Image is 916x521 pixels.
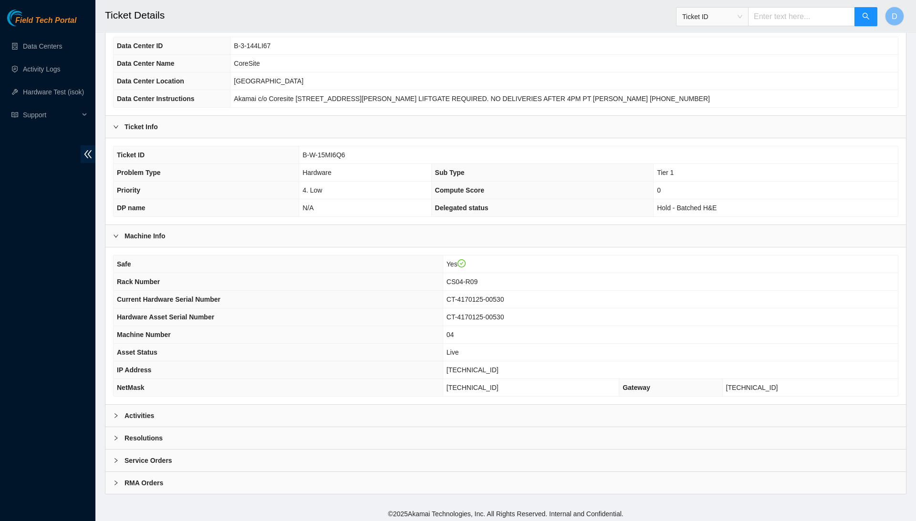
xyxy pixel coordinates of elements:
span: Data Center Location [117,77,184,85]
span: Ticket ID [682,10,742,24]
span: [TECHNICAL_ID] [447,384,499,391]
b: Resolutions [125,433,163,443]
span: Compute Score [435,186,484,194]
span: Ticket ID [117,151,145,159]
span: Delegated status [435,204,489,212]
span: Hardware Asset Serial Number [117,313,214,321]
b: RMA Orders [125,478,163,488]
button: search [854,7,877,26]
span: check-circle [458,259,466,268]
span: DP name [117,204,146,212]
div: Machine Info [105,225,906,247]
div: Activities [105,405,906,427]
span: Data Center Name [117,60,175,67]
div: Ticket Info [105,116,906,138]
span: Tier 1 [657,169,674,176]
span: Problem Type [117,169,161,176]
span: right [113,413,119,419]
span: Sub Type [435,169,465,176]
span: N/A [302,204,313,212]
span: right [113,458,119,463]
span: [TECHNICAL_ID] [447,366,499,374]
span: Hold - Batched H&E [657,204,717,212]
div: RMA Orders [105,472,906,494]
span: B-W-15MI6Q6 [302,151,345,159]
span: [TECHNICAL_ID] [726,384,778,391]
span: CS04-R09 [447,278,478,286]
span: Field Tech Portal [15,16,76,25]
a: Akamai TechnologiesField Tech Portal [7,17,76,30]
span: CT-4170125-00530 [447,296,504,303]
b: Machine Info [125,231,166,241]
span: read [11,112,18,118]
input: Enter text here... [748,7,855,26]
span: [GEOGRAPHIC_DATA] [234,77,303,85]
span: Support [23,105,79,124]
button: D [885,7,904,26]
span: IP Address [117,366,151,374]
span: CT-4170125-00530 [447,313,504,321]
span: Akamai c/o Coresite [STREET_ADDRESS][PERSON_NAME] LIFTGATE REQUIRED. NO DELIVERIES AFTER 4PM PT [... [234,95,710,102]
span: Priority [117,186,140,194]
span: Rack Number [117,278,160,286]
span: Data Center Instructions [117,95,195,102]
span: NetMask [117,384,145,391]
span: Yes [447,260,466,268]
div: Service Orders [105,449,906,471]
span: right [113,124,119,130]
span: right [113,435,119,441]
span: 04 [447,331,454,338]
div: Resolutions [105,427,906,449]
span: Gateway [623,384,650,391]
span: Hardware [302,169,332,176]
span: D [892,10,897,22]
a: Hardware Test (isok) [23,88,84,96]
span: Asset Status [117,348,157,356]
img: Akamai Technologies [7,10,48,26]
span: Safe [117,260,131,268]
span: 0 [657,186,661,194]
span: Live [447,348,459,356]
span: right [113,233,119,239]
span: B-3-144LI67 [234,42,271,50]
span: Current Hardware Serial Number [117,296,220,303]
span: CoreSite [234,60,260,67]
span: right [113,480,119,486]
span: Machine Number [117,331,171,338]
a: Activity Logs [23,65,61,73]
b: Activities [125,410,154,421]
b: Ticket Info [125,122,158,132]
span: Data Center ID [117,42,163,50]
span: 4. Low [302,186,322,194]
a: Data Centers [23,42,62,50]
span: double-left [81,145,95,163]
b: Service Orders [125,455,172,466]
span: search [862,12,870,21]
